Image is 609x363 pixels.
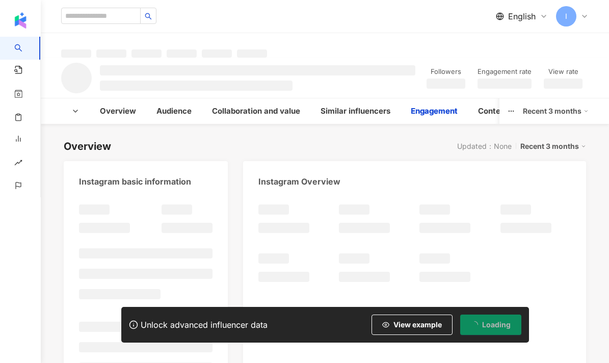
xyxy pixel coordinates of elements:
[14,152,22,175] span: rise
[478,67,532,77] div: Engagement rate
[100,105,136,117] div: Overview
[520,140,586,153] div: Recent 3 months
[14,37,51,61] a: search
[372,315,453,335] button: View example
[523,103,589,119] div: Recent 3 months
[565,11,567,22] span: I
[64,139,111,153] div: Overview
[145,13,152,20] span: search
[212,105,300,117] div: Collaboration and value
[478,105,541,117] div: Content analysis
[469,320,480,330] span: loading
[258,176,340,187] div: Instagram Overview
[393,321,442,329] span: View example
[457,142,512,150] div: Updated：None
[79,176,191,187] div: Instagram basic information
[12,12,29,29] img: logo icon
[411,105,458,117] div: Engagement
[508,11,536,22] span: English
[427,67,465,77] div: Followers
[544,67,582,77] div: View rate
[141,320,268,330] div: Unlock advanced influencer data
[321,105,390,117] div: Similar influencers
[460,315,521,335] button: Loading
[482,321,511,329] span: Loading
[156,105,192,117] div: Audience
